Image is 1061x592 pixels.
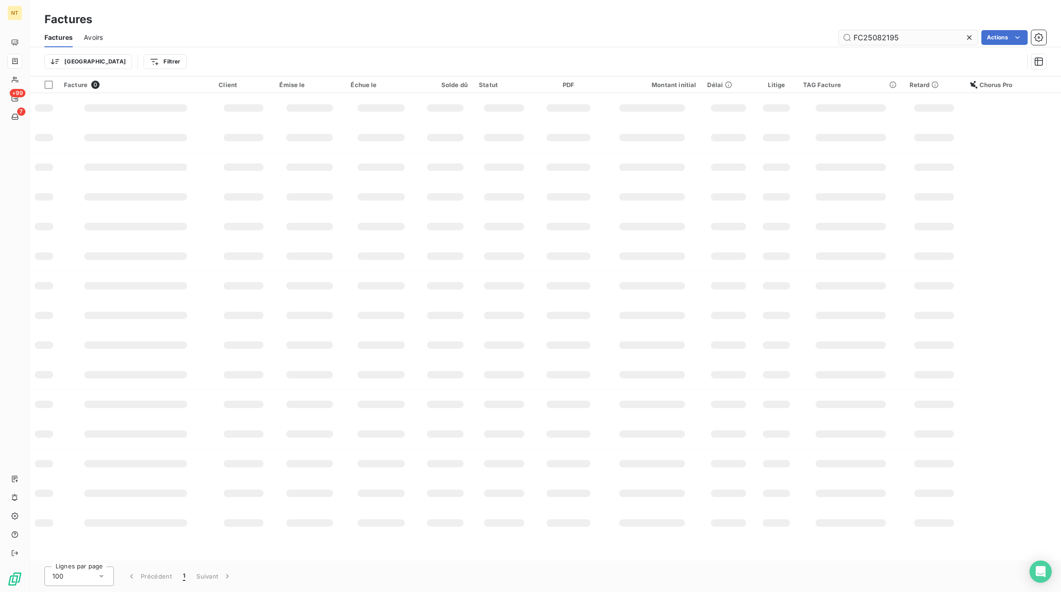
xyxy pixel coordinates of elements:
span: Factures [44,33,73,42]
div: Client [219,81,268,88]
div: TAG Facture [803,81,898,88]
div: Retard [910,81,959,88]
div: Émise le [279,81,339,88]
span: 0 [91,81,100,89]
div: Solde dû [423,81,468,88]
button: Filtrer [144,54,186,69]
button: Actions [981,30,1028,45]
div: Statut [479,81,529,88]
button: [GEOGRAPHIC_DATA] [44,54,132,69]
div: PDF [540,81,596,88]
div: Litige [761,81,792,88]
span: 7 [17,107,25,116]
button: Suivant [191,567,238,586]
span: +99 [10,89,25,97]
span: Avoirs [84,33,103,42]
h3: Factures [44,11,92,28]
div: Open Intercom Messenger [1030,561,1052,583]
span: 100 [52,572,63,581]
div: Échue le [351,81,411,88]
button: 1 [177,567,191,586]
div: Délai [707,81,750,88]
input: Rechercher [839,30,978,45]
span: 1 [183,572,185,581]
div: Montant initial [608,81,696,88]
div: NT [7,6,22,20]
img: Logo LeanPay [7,572,22,586]
button: Précédent [121,567,177,586]
span: Facture [64,81,88,88]
div: Chorus Pro [970,81,1055,88]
